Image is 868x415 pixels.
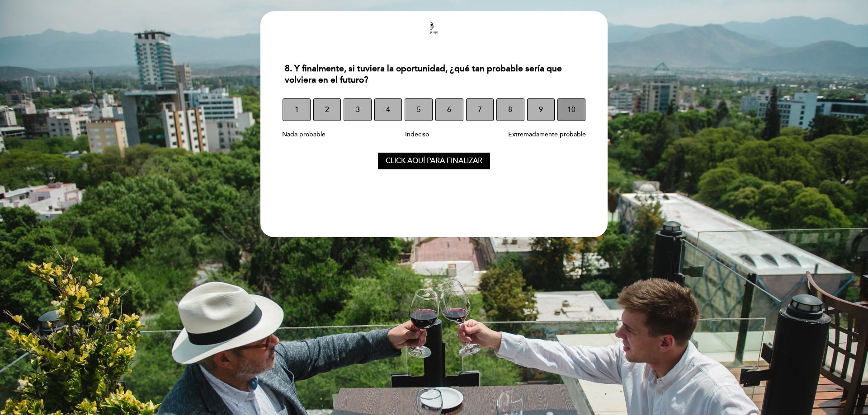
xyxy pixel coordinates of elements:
span: 4 [386,97,390,122]
button: Click aquí para finalizar [378,153,490,170]
span: 1 [295,97,299,122]
button: 10 [557,98,585,121]
span: Extremadamente probable [508,131,586,138]
span: Indeciso [405,131,429,138]
span: 2 [325,97,329,122]
span: 9 [539,97,543,122]
button: 9 [527,98,555,121]
div: 8. Y finalmente, si tuviera la oportunidad, ¿qué tan probable sería que volviera en el futuro? [278,58,590,91]
button: 4 [374,98,402,121]
span: 7 [478,97,482,122]
span: Nada probable [282,131,325,138]
span: 5 [417,97,421,122]
img: header_1681158896.png [402,20,466,34]
button: 2 [313,98,341,121]
button: 3 [344,98,372,121]
span: 8 [508,97,512,122]
button: 5 [405,98,433,121]
button: 7 [466,98,494,121]
button: 8 [496,98,524,121]
span: 3 [356,97,360,122]
button: 6 [435,98,463,121]
span: 6 [447,97,451,122]
span: 10 [567,97,576,122]
button: 1 [283,98,311,121]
